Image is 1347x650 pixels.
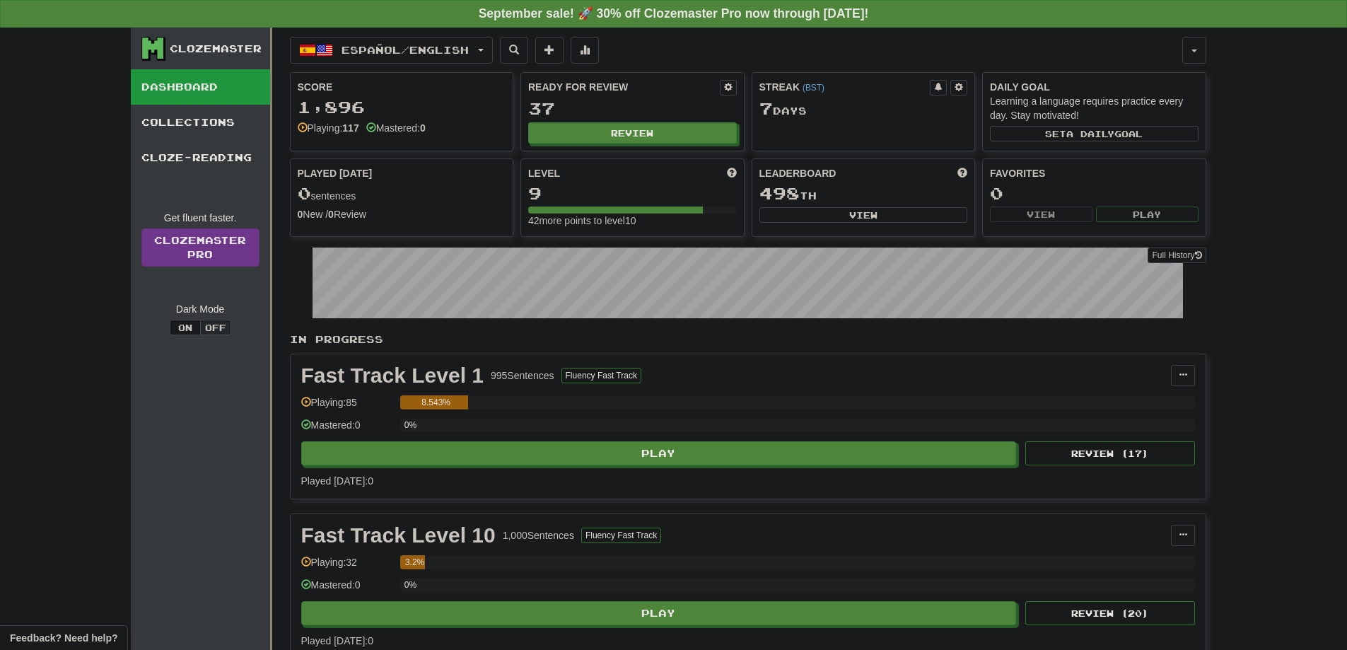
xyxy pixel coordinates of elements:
[528,166,560,180] span: Level
[301,395,393,419] div: Playing: 85
[990,207,1092,222] button: View
[1096,207,1199,222] button: Play
[1066,129,1114,139] span: a daily
[581,528,661,543] button: Fluency Fast Track
[298,207,506,221] div: New / Review
[759,185,968,203] div: th
[301,418,393,441] div: Mastered: 0
[1025,441,1195,465] button: Review (17)
[298,80,506,94] div: Score
[301,365,484,386] div: Fast Track Level 1
[301,578,393,601] div: Mastered: 0
[759,80,931,94] div: Streak
[561,368,641,383] button: Fluency Fast Track
[1025,601,1195,625] button: Review (20)
[503,528,574,542] div: 1,000 Sentences
[759,166,836,180] span: Leaderboard
[298,121,359,135] div: Playing:
[404,555,426,569] div: 3.2%
[298,209,303,220] strong: 0
[528,214,737,228] div: 42 more points to level 10
[298,183,311,203] span: 0
[170,42,262,56] div: Clozemaster
[301,601,1017,625] button: Play
[298,166,373,180] span: Played [DATE]
[301,475,373,487] span: Played [DATE]: 0
[528,80,720,94] div: Ready for Review
[170,320,201,335] button: On
[990,185,1199,202] div: 0
[290,332,1206,347] p: In Progress
[342,44,469,56] span: Español / English
[990,94,1199,122] div: Learning a language requires practice every day. Stay motivated!
[301,555,393,579] div: Playing: 32
[759,207,968,223] button: View
[342,122,358,134] strong: 117
[803,83,824,93] a: (BST)
[727,166,737,180] span: Score more points to level up
[528,100,737,117] div: 37
[990,166,1199,180] div: Favorites
[328,209,334,220] strong: 0
[957,166,967,180] span: This week in points, UTC
[290,37,493,64] button: Español/English
[141,302,260,316] div: Dark Mode
[10,631,117,645] span: Open feedback widget
[301,525,496,546] div: Fast Track Level 10
[366,121,426,135] div: Mastered:
[528,185,737,202] div: 9
[131,69,270,105] a: Dashboard
[759,100,968,118] div: Day s
[131,105,270,140] a: Collections
[491,368,554,383] div: 995 Sentences
[1148,248,1206,263] button: Full History
[301,635,373,646] span: Played [DATE]: 0
[990,80,1199,94] div: Daily Goal
[528,122,737,144] button: Review
[759,183,800,203] span: 498
[131,140,270,175] a: Cloze-Reading
[500,37,528,64] button: Search sentences
[420,122,426,134] strong: 0
[404,395,468,410] div: 8.543%
[301,441,1017,465] button: Play
[571,37,599,64] button: More stats
[759,98,773,118] span: 7
[990,126,1199,141] button: Seta dailygoal
[479,6,869,21] strong: September sale! 🚀 30% off Clozemaster Pro now through [DATE]!
[141,211,260,225] div: Get fluent faster.
[200,320,231,335] button: Off
[535,37,564,64] button: Add sentence to collection
[298,185,506,203] div: sentences
[141,228,260,267] a: ClozemasterPro
[298,98,506,116] div: 1,896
